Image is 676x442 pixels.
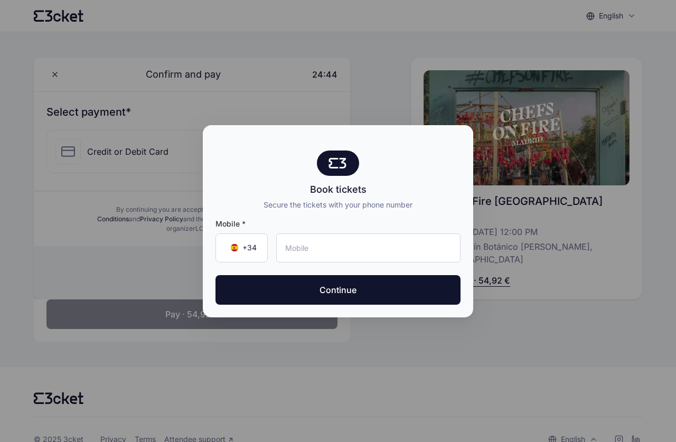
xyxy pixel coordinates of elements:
div: Country Code Selector [215,233,268,262]
button: Continue [215,275,461,305]
div: Book tickets [264,182,412,197]
span: Mobile * [215,219,461,229]
div: Secure the tickets with your phone number [264,199,412,210]
input: Mobile [276,233,461,262]
span: +34 [242,242,257,253]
